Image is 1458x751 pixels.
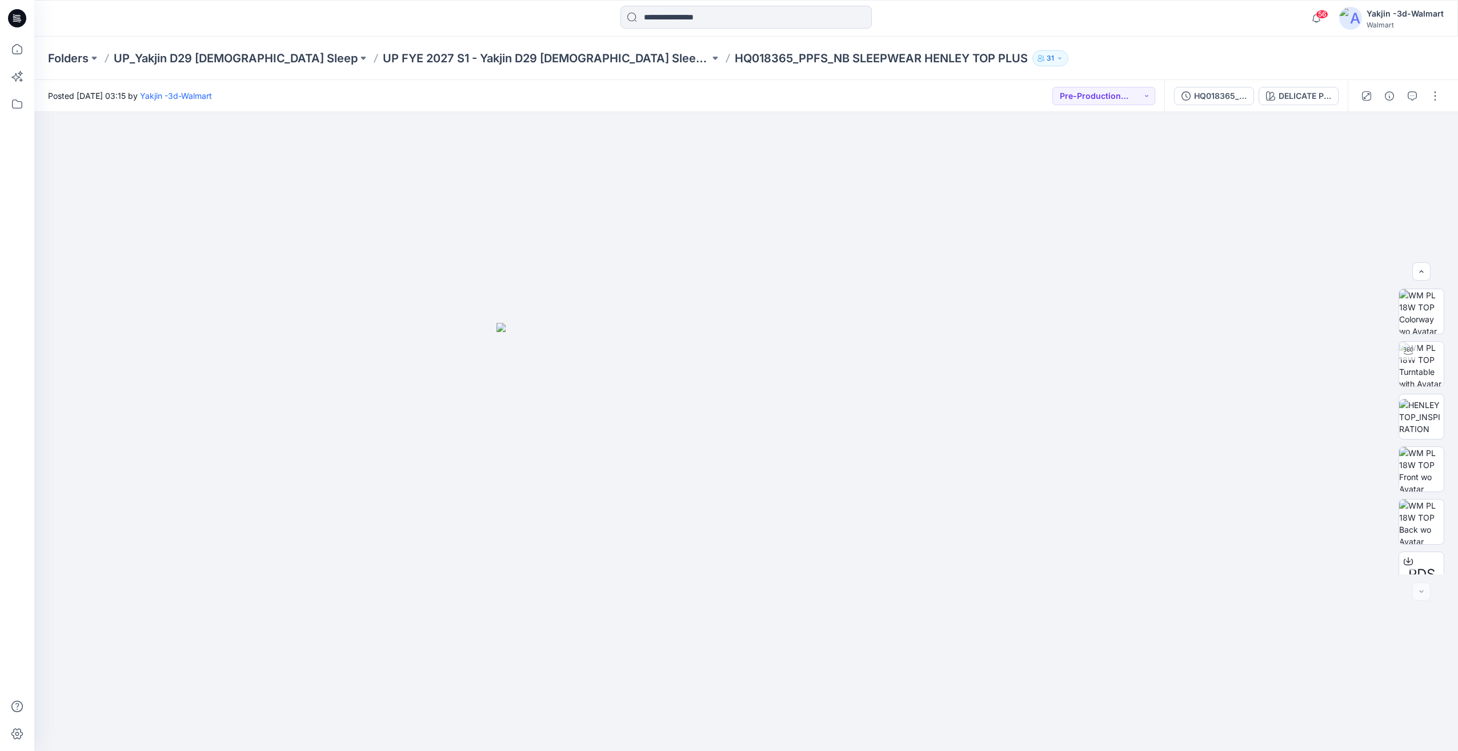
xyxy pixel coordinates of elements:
span: 56 [1316,10,1328,19]
span: Posted [DATE] 03:15 by [48,90,212,102]
button: 31 [1032,50,1068,66]
div: DELICATE PINK [1279,90,1331,102]
img: WM PL 18W TOP Colorway wo Avatar [1399,289,1444,334]
a: UP FYE 2027 S1 - Yakjin D29 [DEMOGRAPHIC_DATA] Sleepwear [383,50,710,66]
img: eyJhbGciOiJIUzI1NiIsImtpZCI6IjAiLCJzbHQiOiJzZXMiLCJ0eXAiOiJKV1QifQ.eyJkYXRhIjp7InR5cGUiOiJzdG9yYW... [496,323,996,751]
span: PDS [1408,564,1435,585]
img: HENLEY TOP_INSPIRATION [1399,399,1444,435]
a: Yakjin -3d-Walmart [140,91,212,101]
div: Walmart [1367,21,1444,29]
p: 31 [1047,52,1054,65]
img: avatar [1339,7,1362,30]
a: Folders [48,50,89,66]
button: HQ018365_PPFS_NB SLEEPWEAR HENLEY TOP PLUS [1174,87,1254,105]
div: Yakjin -3d-Walmart [1367,7,1444,21]
img: WM PL 18W TOP Back wo Avatar [1399,500,1444,544]
button: DELICATE PINK [1259,87,1339,105]
img: WM PL 18W TOP Front wo Avatar [1399,447,1444,492]
div: HQ018365_PPFS_NB SLEEPWEAR HENLEY TOP PLUS [1194,90,1247,102]
button: Details [1380,87,1399,105]
img: WM PL 18W TOP Turntable with Avatar [1399,342,1444,386]
p: HQ018365_PPFS_NB SLEEPWEAR HENLEY TOP PLUS [735,50,1028,66]
a: UP_Yakjin D29 [DEMOGRAPHIC_DATA] Sleep [114,50,358,66]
